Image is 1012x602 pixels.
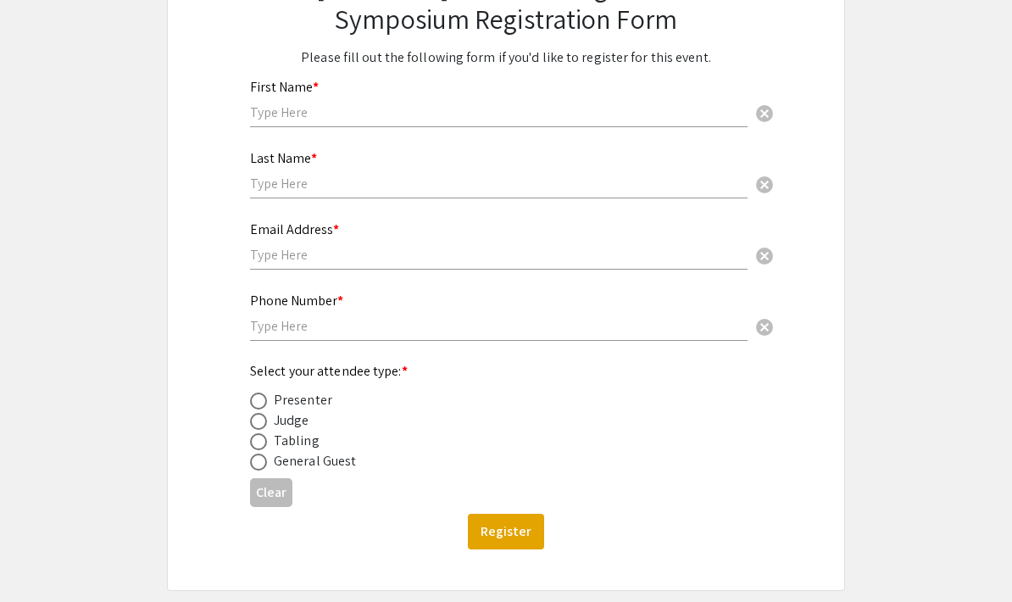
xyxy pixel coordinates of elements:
iframe: Chat [13,526,72,589]
div: Presenter [274,390,332,410]
input: Type Here [250,246,748,264]
div: General Guest [274,451,356,471]
button: Clear [748,96,781,130]
span: cancel [754,103,775,124]
input: Type Here [250,317,748,335]
input: Type Here [250,175,748,192]
mat-label: Last Name [250,149,317,167]
mat-label: Select your attendee type: [250,362,408,380]
div: Judge [274,410,309,431]
span: cancel [754,317,775,337]
mat-label: First Name [250,78,319,96]
button: Clear [748,237,781,271]
mat-label: Phone Number [250,292,343,309]
button: Clear [748,309,781,343]
mat-label: Email Address [250,220,339,238]
span: cancel [754,175,775,195]
span: cancel [754,246,775,266]
button: Clear [250,478,292,506]
p: Please fill out the following form if you'd like to register for this event. [250,47,762,68]
div: Tabling [274,431,320,451]
button: Clear [748,167,781,201]
button: Register [468,514,544,549]
input: Type Here [250,103,748,121]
